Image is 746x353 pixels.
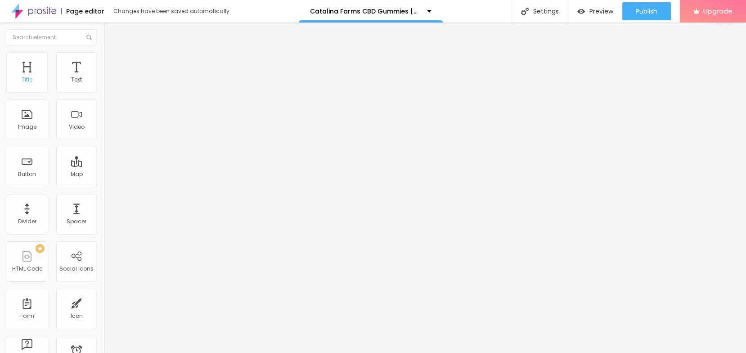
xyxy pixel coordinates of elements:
div: Form [20,313,34,319]
div: Divider [18,218,36,225]
span: Publish [636,8,657,15]
div: Changes have been saved automatically [113,9,229,14]
div: Image [18,124,36,130]
p: Catalina Farms CBD Gummies [GEOGRAPHIC_DATA] [310,8,420,14]
div: HTML Code [12,266,42,272]
div: Page editor [61,8,104,14]
img: view-1.svg [577,8,585,15]
button: Publish [622,2,671,20]
button: Preview [568,2,622,20]
input: Search element [7,29,97,45]
img: Icone [86,35,92,40]
div: Text [71,77,82,83]
div: Map [71,171,83,177]
iframe: Editor [103,23,746,353]
div: Button [18,171,36,177]
img: Icone [521,8,529,15]
div: Icon [71,313,83,319]
div: Spacer [67,218,86,225]
div: Social Icons [59,266,94,272]
span: Preview [589,8,613,15]
span: Upgrade [703,7,733,15]
div: Video [69,124,85,130]
div: Title [22,77,32,83]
